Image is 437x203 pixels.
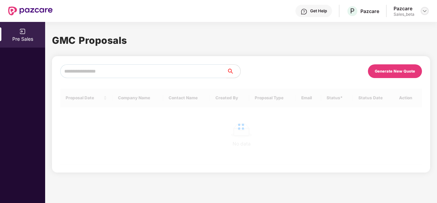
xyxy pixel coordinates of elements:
button: search [226,64,241,78]
span: search [226,68,240,74]
div: Get Help [310,8,327,14]
h1: GMC Proposals [52,33,430,48]
img: svg+xml;base64,PHN2ZyBpZD0iSGVscC0zMngzMiIgeG1sbnM9Imh0dHA6Ly93d3cudzMub3JnLzIwMDAvc3ZnIiB3aWR0aD... [301,8,307,15]
img: New Pazcare Logo [8,7,53,15]
div: Pazcare [360,8,379,14]
img: svg+xml;base64,PHN2ZyBpZD0iRHJvcGRvd24tMzJ4MzIiIHhtbG5zPSJodHRwOi8vd3d3LnczLm9yZy8yMDAwL3N2ZyIgd2... [422,8,427,14]
div: Generate New Quote [375,69,415,74]
div: Sales_beta [394,12,414,17]
span: P [350,7,355,15]
img: svg+xml;base64,PHN2ZyB3aWR0aD0iMjAiIGhlaWdodD0iMjAiIHZpZXdCb3g9IjAgMCAyMCAyMCIgZmlsbD0ibm9uZSIgeG... [19,28,26,35]
div: Pazcare [394,5,414,12]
